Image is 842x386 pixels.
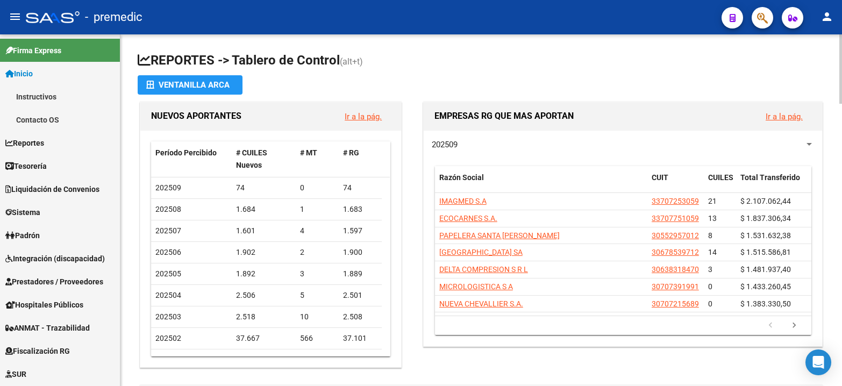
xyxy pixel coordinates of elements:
[704,166,736,202] datatable-header-cell: CUILES
[435,166,647,202] datatable-header-cell: Razón Social
[343,225,377,237] div: 1.597
[5,230,40,241] span: Padrón
[300,289,334,302] div: 5
[155,291,181,299] span: 202504
[708,265,712,274] span: 3
[343,332,377,345] div: 37.101
[708,214,717,223] span: 13
[784,320,804,332] a: go to next page
[232,141,296,177] datatable-header-cell: # CUILES Nuevos
[296,141,339,177] datatable-header-cell: # MT
[740,248,791,256] span: $ 1.515.586,81
[652,231,699,240] span: 30552957012
[300,311,334,323] div: 10
[236,246,292,259] div: 1.902
[708,197,717,205] span: 21
[343,203,377,216] div: 1.683
[439,197,487,205] span: IMAGMED S.A
[138,52,825,70] h1: REPORTES -> Tablero de Control
[708,231,712,240] span: 8
[300,182,334,194] div: 0
[708,299,712,308] span: 0
[340,56,363,67] span: (alt+t)
[5,183,99,195] span: Liquidación de Convenios
[432,140,458,149] span: 202509
[236,311,292,323] div: 2.518
[345,112,382,121] a: Ir a la pág.
[5,345,70,357] span: Fiscalización RG
[236,203,292,216] div: 1.684
[151,111,241,121] span: NUEVOS APORTANTES
[740,231,791,240] span: $ 1.531.632,38
[766,112,803,121] a: Ir a la pág.
[760,320,781,332] a: go to previous page
[5,253,105,265] span: Integración (discapacidad)
[652,265,699,274] span: 30638318470
[5,368,26,380] span: SUR
[439,282,513,291] span: MICROLOGISTICA S A
[236,268,292,280] div: 1.892
[652,248,699,256] span: 30678539712
[343,289,377,302] div: 2.501
[652,214,699,223] span: 33707751059
[5,322,90,334] span: ANMAT - Trazabilidad
[5,276,103,288] span: Prestadores / Proveedores
[652,197,699,205] span: 33707253059
[708,173,733,182] span: CUILES
[155,205,181,213] span: 202508
[155,248,181,256] span: 202506
[236,225,292,237] div: 1.601
[300,332,334,345] div: 566
[439,299,523,308] span: NUEVA CHEVALLIER S.A.
[300,268,334,280] div: 3
[805,349,831,375] div: Open Intercom Messenger
[5,206,40,218] span: Sistema
[343,268,377,280] div: 1.889
[708,248,717,256] span: 14
[5,45,61,56] span: Firma Express
[434,111,574,121] span: EMPRESAS RG QUE MAS APORTAN
[339,141,382,177] datatable-header-cell: # RG
[5,137,44,149] span: Reportes
[439,231,560,240] span: PAPELERA SANTA [PERSON_NAME]
[343,182,377,194] div: 74
[9,10,22,23] mat-icon: menu
[652,282,699,291] span: 30707391991
[5,160,47,172] span: Tesorería
[155,334,181,342] span: 202502
[740,282,791,291] span: $ 1.433.260,45
[138,75,242,95] button: Ventanilla ARCA
[343,148,359,157] span: # RG
[236,332,292,345] div: 37.667
[343,311,377,323] div: 2.508
[300,225,334,237] div: 4
[740,173,800,182] span: Total Transferido
[652,173,668,182] span: CUIT
[708,282,712,291] span: 0
[85,5,142,29] span: - premedic
[757,106,811,126] button: Ir a la pág.
[151,141,232,177] datatable-header-cell: Período Percibido
[343,246,377,259] div: 1.900
[155,183,181,192] span: 202509
[146,75,234,95] div: Ventanilla ARCA
[439,173,484,182] span: Razón Social
[439,248,523,256] span: [GEOGRAPHIC_DATA] SA
[336,106,390,126] button: Ir a la pág.
[300,203,334,216] div: 1
[300,246,334,259] div: 2
[820,10,833,23] mat-icon: person
[647,166,704,202] datatable-header-cell: CUIT
[5,68,33,80] span: Inicio
[5,299,83,311] span: Hospitales Públicos
[439,265,528,274] span: DELTA COMPRESION S R L
[236,289,292,302] div: 2.506
[236,182,292,194] div: 74
[155,148,217,157] span: Período Percibido
[740,214,791,223] span: $ 1.837.306,34
[736,166,811,202] datatable-header-cell: Total Transferido
[740,299,791,308] span: $ 1.383.330,50
[740,197,791,205] span: $ 2.107.062,44
[155,312,181,321] span: 202503
[155,226,181,235] span: 202507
